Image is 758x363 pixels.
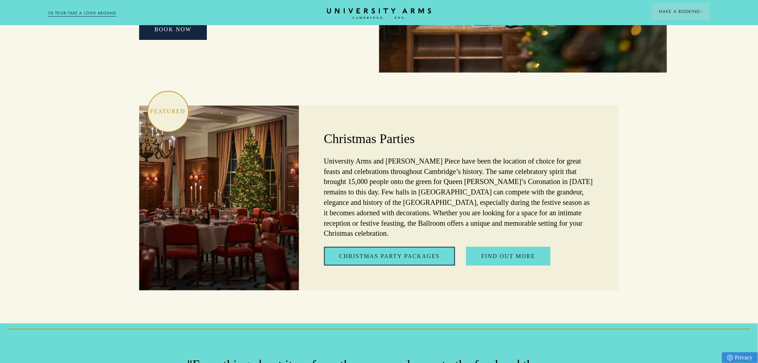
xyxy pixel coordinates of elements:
[700,10,703,13] img: Arrow icon
[324,130,594,148] h2: Christmas Parties
[48,10,117,17] a: 3D TOUR:TAKE A LOOK AROUND
[324,156,594,239] p: University Arms and [PERSON_NAME] Piece have been the location of choice for great feasts and cel...
[147,106,188,118] p: Featured
[324,247,455,266] a: Christmas Party Packages
[722,352,758,363] a: Privacy
[327,8,431,19] a: Home
[727,355,733,361] img: Privacy
[139,106,299,290] img: image-2eb62e0d8836f9b8fe65471afb56e775a1fd3682-2500x1667-jpg
[659,8,703,15] span: Make a Booking
[139,19,207,40] a: BOOK NOW
[466,247,550,266] a: Find out More
[652,3,710,20] button: Make a BookingArrow icon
